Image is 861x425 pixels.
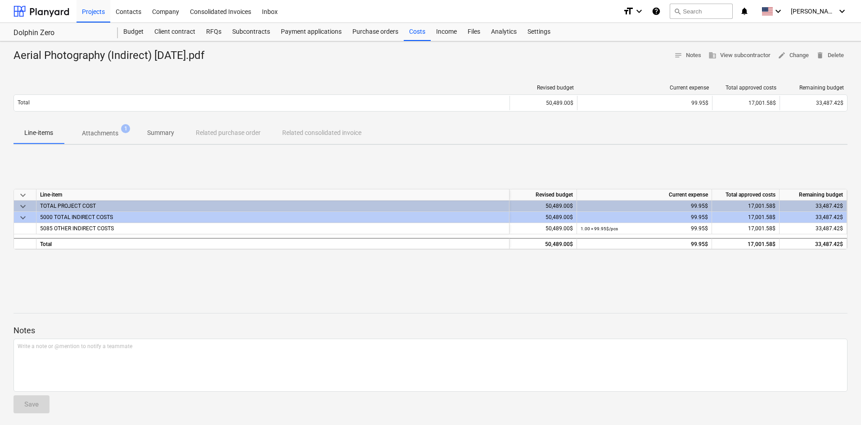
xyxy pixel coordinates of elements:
div: 99.95$ [581,212,708,223]
a: Costs [404,23,431,41]
div: Total approved costs [712,189,780,201]
span: keyboard_arrow_down [18,190,28,201]
div: 50,489.00$ [509,223,577,234]
span: business [708,51,717,59]
span: keyboard_arrow_down [18,201,28,212]
a: Payment applications [275,23,347,41]
small: 1.00 × 99.95$ / pcs [581,226,618,231]
a: Analytics [486,23,522,41]
a: Settings [522,23,556,41]
div: Current expense [577,189,712,201]
a: Client contract [149,23,201,41]
div: Dolphin Zero [14,28,107,38]
p: Notes [14,325,847,336]
button: Change [774,49,812,63]
a: Purchase orders [347,23,404,41]
i: keyboard_arrow_down [634,6,645,17]
p: Line-items [24,128,53,138]
div: Current expense [581,85,709,91]
i: Knowledge base [652,6,661,17]
div: 99.95$ [581,201,708,212]
span: [PERSON_NAME] [791,8,836,15]
span: keyboard_arrow_down [18,212,28,223]
a: Income [431,23,462,41]
span: edit [778,51,786,59]
div: 99.95$ [581,239,708,250]
div: 50,489.00$ [509,238,577,249]
i: notifications [740,6,749,17]
div: 5000 TOTAL INDIRECT COSTS [40,212,505,223]
button: Notes [671,49,705,63]
div: 33,487.42$ [780,212,847,223]
i: keyboard_arrow_down [837,6,847,17]
button: View subcontractor [705,49,774,63]
div: TOTAL PROJECT COST [40,201,505,211]
span: 17,001.58$ [748,225,775,232]
div: Revised budget [514,85,574,91]
button: Delete [812,49,847,63]
div: Aerial Photography (Indirect) [DATE].pdf [14,49,212,63]
iframe: Chat Widget [816,382,861,425]
div: Remaining budget [784,85,844,91]
div: 99.95$ [581,100,708,106]
i: format_size [623,6,634,17]
span: Change [778,50,809,61]
span: delete [816,51,824,59]
span: notes [674,51,682,59]
span: 5085 OTHER INDIRECT COSTS [40,225,114,232]
span: View subcontractor [708,50,771,61]
span: 33,487.42$ [816,225,843,232]
p: Total [18,99,30,107]
div: 17,001.58$ [712,96,780,110]
button: Search [670,4,733,19]
div: 17,001.58$ [712,212,780,223]
div: 17,001.58$ [712,201,780,212]
a: Budget [118,23,149,41]
div: 50,489.00$ [509,201,577,212]
div: 33,487.42$ [780,238,847,249]
span: search [674,8,681,15]
div: 33,487.42$ [780,201,847,212]
a: RFQs [201,23,227,41]
i: keyboard_arrow_down [773,6,784,17]
span: 1 [121,124,130,133]
div: Total [36,238,509,249]
span: Notes [674,50,701,61]
p: Summary [147,128,174,138]
div: 17,001.58$ [712,238,780,249]
a: Files [462,23,486,41]
div: 50,489.00$ [509,96,577,110]
div: Revised budget [509,189,577,201]
a: Subcontracts [227,23,275,41]
p: Attachments [82,129,118,138]
div: Remaining budget [780,189,847,201]
div: Line-item [36,189,509,201]
div: Total approved costs [716,85,776,91]
span: 33,487.42$ [816,100,843,106]
div: 99.95$ [581,223,708,234]
span: Delete [816,50,844,61]
div: 50,489.00$ [509,212,577,223]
